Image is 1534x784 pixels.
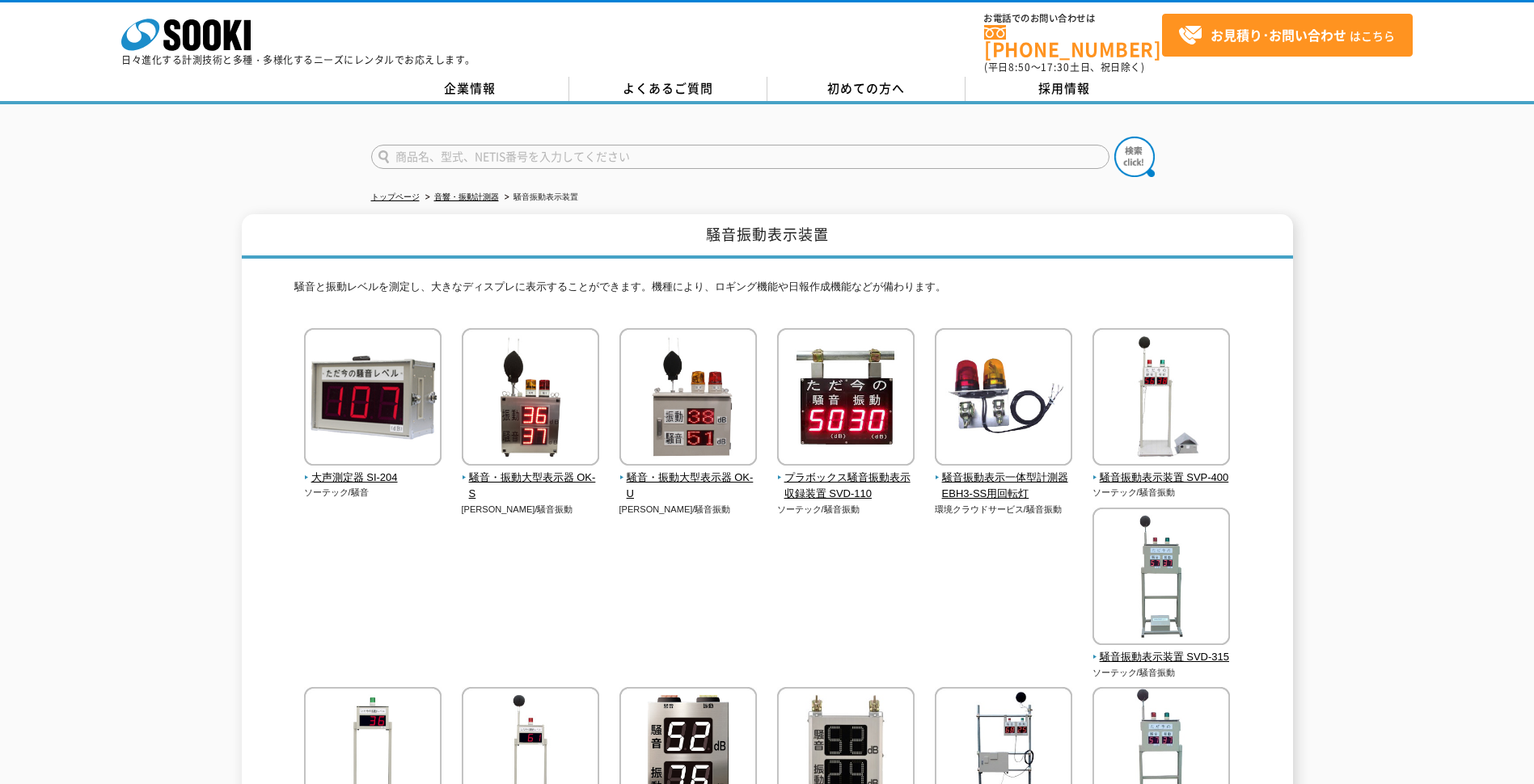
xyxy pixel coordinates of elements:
[935,328,1072,470] img: 騒音振動表示一体型計測器 EBH3-SS用回転灯
[1092,470,1231,487] span: 騒音振動表示装置 SVP-400
[1211,25,1346,44] strong: お見積り･お問い合わせ
[619,470,758,504] span: 騒音・振動大型表示器 OK-U
[827,79,905,97] span: 初めての方へ
[935,503,1073,516] p: 環境クラウドサービス/騒音振動
[1092,328,1230,470] img: 騒音振動表示装置 SVP-400
[462,503,600,516] p: [PERSON_NAME]/騒音振動
[434,192,499,201] a: 音響・振動計測器
[371,192,420,201] a: トップページ
[1092,454,1231,487] a: 騒音振動表示装置 SVP-400
[619,503,758,516] p: [PERSON_NAME]/騒音振動
[1162,14,1413,57] a: お見積り･お問い合わせはこちら
[966,77,1164,101] a: 採用情報
[462,454,600,503] a: 騒音・振動大型表示器 OK-S
[935,454,1073,503] a: 騒音振動表示一体型計測器 EBH3-SS用回転灯
[304,486,442,499] p: ソーテック/騒音
[935,470,1073,504] span: 騒音振動表示一体型計測器 EBH3-SS用回転灯
[777,503,915,516] p: ソーテック/騒音振動
[619,328,757,470] img: 騒音・振動大型表示器 OK-U
[1092,649,1231,666] span: 騒音振動表示装置 SVD-315
[304,470,442,487] span: 大声測定器 SI-204
[304,454,442,487] a: 大声測定器 SI-204
[1114,137,1155,177] img: btn_search.png
[462,328,599,470] img: 騒音・振動大型表示器 OK-S
[1092,508,1230,649] img: 騒音振動表示装置 SVD-315
[1008,60,1031,74] span: 8:50
[777,328,915,470] img: プラボックス騒音振動表示収録装置 SVD-110
[777,470,915,504] span: プラボックス騒音振動表示収録装置 SVD-110
[984,25,1162,58] a: [PHONE_NUMBER]
[1178,23,1395,48] span: はこちら
[777,454,915,503] a: プラボックス騒音振動表示収録装置 SVD-110
[767,77,966,101] a: 初めての方へ
[1092,634,1231,666] a: 騒音振動表示装置 SVD-315
[121,55,475,65] p: 日々進化する計測技術と多種・多様化するニーズにレンタルでお応えします。
[619,454,758,503] a: 騒音・振動大型表示器 OK-U
[371,145,1109,169] input: 商品名、型式、NETIS番号を入力してください
[501,189,578,206] li: 騒音振動表示装置
[1092,486,1231,499] p: ソーテック/騒音振動
[462,470,600,504] span: 騒音・振動大型表示器 OK-S
[242,214,1293,259] h1: 騒音振動表示装置
[984,60,1144,74] span: (平日 ～ 土日、祝日除く)
[569,77,767,101] a: よくあるご質問
[371,77,569,101] a: 企業情報
[1092,666,1231,680] p: ソーテック/騒音振動
[304,328,442,470] img: 大声測定器 SI-204
[984,14,1162,23] span: お電話でのお問い合わせは
[294,279,1240,304] p: 騒音と振動レベルを測定し、大きなディスプレに表示することができます。機種により、ロギング機能や日報作成機能などが備わります。
[1041,60,1070,74] span: 17:30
